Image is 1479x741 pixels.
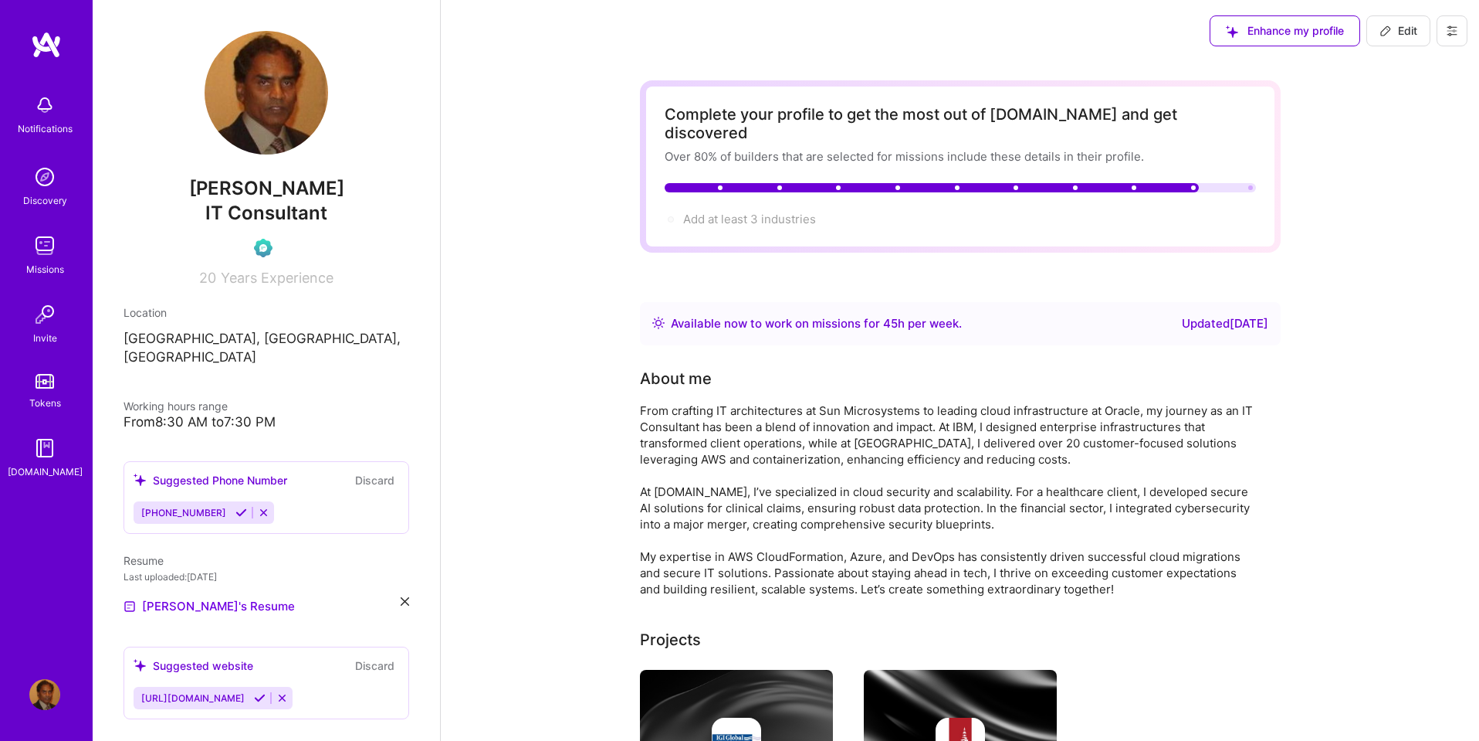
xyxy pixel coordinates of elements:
[671,314,962,333] div: Available now to work on missions for h per week .
[18,121,73,137] div: Notifications
[1366,15,1430,46] button: Edit
[23,192,67,209] div: Discovery
[25,679,64,710] a: User Avatar
[258,507,269,518] i: Reject
[883,316,898,331] span: 45
[1379,23,1417,39] span: Edit
[665,105,1256,142] div: Complete your profile to get the most out of [DOMAIN_NAME] and get discovered
[141,507,226,518] span: [PHONE_NUMBER]
[29,433,60,464] img: guide book
[124,399,228,413] span: Working hours range
[134,658,253,674] div: Suggested website
[134,659,147,672] i: icon SuggestedTeams
[33,330,57,346] div: Invite
[29,161,60,192] img: discovery
[254,692,266,704] i: Accept
[124,597,295,616] a: [PERSON_NAME]'s Resume
[29,90,60,121] img: bell
[652,317,665,329] img: Availability
[134,474,147,487] i: icon SuggestedTeams
[350,657,399,675] button: Discard
[276,692,288,704] i: Reject
[29,679,60,710] img: User Avatar
[124,330,409,367] p: [GEOGRAPHIC_DATA], [GEOGRAPHIC_DATA], [GEOGRAPHIC_DATA]
[221,270,333,286] span: Years Experience
[124,414,409,430] div: From 8:30 AM to 7:30 PM
[665,148,1256,165] div: Over 80% of builders that are selected for missions include these details in their profile.
[29,230,60,261] img: teamwork
[235,507,247,518] i: Accept
[1182,314,1268,333] div: Updated [DATE]
[124,304,409,321] div: Location
[640,367,712,390] div: About me
[29,395,61,411] div: Tokens
[134,472,287,488] div: Suggested Phone Number
[124,177,409,200] span: [PERSON_NAME]
[141,692,245,704] span: [URL][DOMAIN_NAME]
[1210,15,1360,46] button: Enhance my profile
[8,464,83,480] div: [DOMAIN_NAME]
[1226,25,1238,38] i: icon SuggestedTeams
[29,299,60,330] img: Invite
[124,600,136,613] img: Resume
[124,569,409,585] div: Last uploaded: [DATE]
[205,202,327,224] span: IT Consultant
[1226,23,1344,39] span: Enhance my profile
[26,261,64,277] div: Missions
[350,471,399,489] button: Discard
[124,554,164,567] span: Resume
[683,212,816,226] span: Add at least 3 industries
[640,628,701,651] div: Projects
[205,31,328,155] img: User Avatar
[254,239,272,257] img: Evaluation Call Pending
[36,374,54,389] img: tokens
[401,597,409,606] i: icon Close
[640,403,1257,597] div: From crafting IT architectures at Sun Microsystems to leading cloud infrastructure at Oracle, my ...
[31,31,62,59] img: logo
[199,270,216,286] span: 20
